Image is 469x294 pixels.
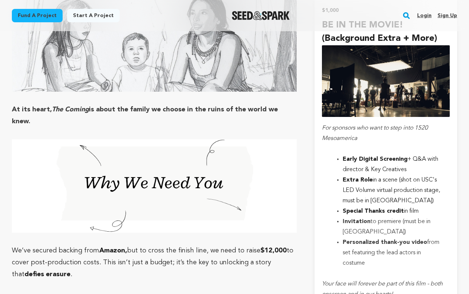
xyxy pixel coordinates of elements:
em: For sponsors who want to step into 1520 Mesoamerica [322,125,428,141]
strong: $12,000 [260,247,287,254]
li: to premiere (must be in [GEOGRAPHIC_DATA]) [343,216,441,237]
strong: Early Digital Screening [343,156,408,162]
strong: defies erasure [24,271,70,278]
a: Seed&Spark Homepage [232,11,290,20]
a: Login [417,10,432,22]
em: The Coming [52,106,89,113]
img: incentive [322,45,450,117]
strong: Special Thanks credit [343,208,404,214]
strong: Invitation [343,219,370,225]
a: Start a project [67,9,120,22]
strong: Personalized thank-you video [343,239,427,245]
p: We’ve secured backing from but to cross the finish line, we need to raise to cover post-productio... [12,245,297,280]
a: Sign up [438,10,457,22]
strong: Amazon, [99,247,127,254]
a: Fund a project [12,9,63,22]
img: 1747978790-The%20Plot.png [12,139,297,233]
h4: BE IN THE MOVIE! (Background Extra + More) [322,19,450,45]
strong: Extra Role [343,177,373,183]
span: in a scene (shot on USC's LED Volume virtual production stage, must be in [GEOGRAPHIC_DATA]) [343,177,440,204]
li: from set featuring the lead actors in costume [343,237,441,268]
span: in film [404,208,419,214]
img: Seed&Spark Logo Dark Mode [232,11,290,20]
strong: At its heart, is about the family we choose in the ruins of the world we knew. [12,106,278,125]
